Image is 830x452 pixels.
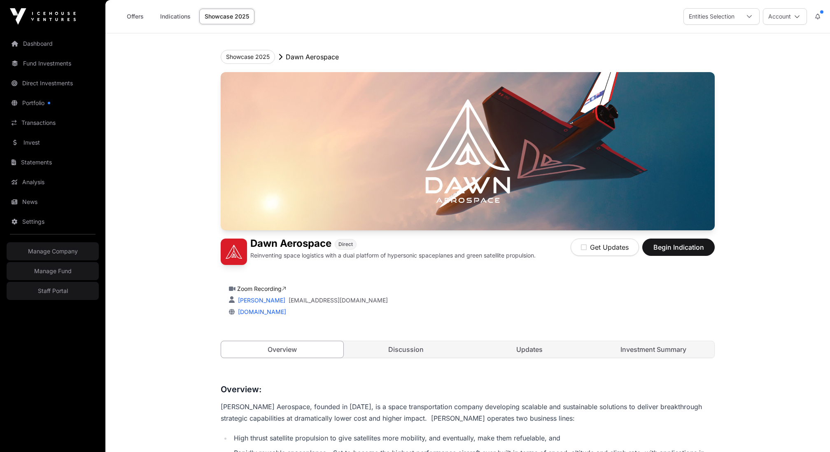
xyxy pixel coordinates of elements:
[469,341,591,358] a: Updates
[684,9,739,24] div: Entities Selection
[7,35,99,53] a: Dashboard
[571,239,639,256] button: Get Updates
[221,341,344,358] a: Overview
[7,242,99,260] a: Manage Company
[7,94,99,112] a: Portfolio
[199,9,254,24] a: Showcase 2025
[250,251,536,260] p: Reinventing space logistics with a dual platform of hypersonic spaceplanes and green satellite pr...
[236,297,285,304] a: [PERSON_NAME]
[7,173,99,191] a: Analysis
[642,239,715,256] button: Begin Indication
[286,52,339,62] p: Dawn Aerospace
[592,341,715,358] a: Investment Summary
[221,383,715,396] h3: Overview:
[7,74,99,92] a: Direct Investments
[7,213,99,231] a: Settings
[231,432,715,444] li: High thrust satellite propulsion to give satellites more mobility, and eventually, make them refu...
[642,247,715,255] a: Begin Indication
[155,9,196,24] a: Indications
[345,341,467,358] a: Discussion
[7,114,99,132] a: Transactions
[653,242,704,252] span: Begin Indication
[221,72,715,230] img: Dawn Aerospace
[338,241,353,248] span: Direct
[763,8,807,25] button: Account
[119,9,152,24] a: Offers
[7,282,99,300] a: Staff Portal
[289,296,388,304] a: [EMAIL_ADDRESS][DOMAIN_NAME]
[235,308,286,315] a: [DOMAIN_NAME]
[221,50,275,64] button: Showcase 2025
[7,262,99,280] a: Manage Fund
[7,133,99,152] a: Invest
[237,285,286,292] a: Zoom Recording
[7,193,99,211] a: News
[221,341,714,358] nav: Tabs
[7,153,99,171] a: Statements
[250,239,331,250] h1: Dawn Aerospace
[221,401,715,424] p: [PERSON_NAME] Aerospace, founded in [DATE], is a space transportation company developing scalable...
[221,239,247,265] img: Dawn Aerospace
[7,54,99,73] a: Fund Investments
[789,412,830,452] iframe: Chat Widget
[10,8,76,25] img: Icehouse Ventures Logo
